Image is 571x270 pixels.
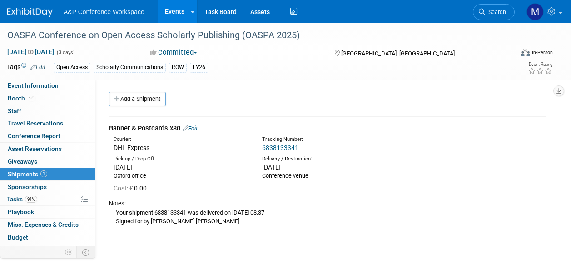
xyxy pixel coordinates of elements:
[8,234,28,241] span: Budget
[8,82,59,89] span: Event Information
[8,145,62,152] span: Asset Reservations
[183,125,198,132] a: Edit
[0,155,95,168] a: Giveaways
[531,49,553,56] div: In-Person
[473,47,553,61] div: Event Format
[262,172,397,180] div: Conference venue
[0,105,95,117] a: Staff
[114,136,248,143] div: Courier:
[526,3,544,20] img: Matt Hambridge
[0,92,95,105] a: Booth
[8,158,37,165] span: Giveaways
[262,155,397,163] div: Delivery / Destination:
[8,170,47,178] span: Shipments
[8,183,47,190] span: Sponsorships
[114,163,248,172] div: [DATE]
[109,92,166,106] a: Add a Shipment
[8,107,21,115] span: Staff
[8,208,34,215] span: Playbook
[40,170,47,177] span: 1
[7,48,55,56] span: [DATE] [DATE]
[29,95,34,100] i: Booth reservation complete
[0,181,95,193] a: Sponsorships
[7,8,53,17] img: ExhibitDay
[8,221,79,228] span: Misc. Expenses & Credits
[25,196,37,203] span: 91%
[109,200,546,208] div: Notes:
[64,8,144,15] span: A&P Conference Workspace
[0,231,95,244] a: Budget
[0,193,95,205] a: Tasks91%
[0,130,95,142] a: Conference Report
[485,9,506,15] span: Search
[114,185,134,192] span: Cost: £
[521,49,530,56] img: Format-Inperson.png
[8,120,63,127] span: Travel Reservations
[262,163,397,172] div: [DATE]
[4,27,506,44] div: OASPA Conference on Open Access Scholarly Publishing (OASPA 2025)
[77,246,95,258] td: Toggle Event Tabs
[0,206,95,218] a: Playbook
[7,195,37,203] span: Tasks
[94,63,166,72] div: Scholarly Communications
[0,117,95,130] a: Travel Reservations
[169,63,187,72] div: ROW
[114,172,248,180] div: Oxford office
[54,63,90,72] div: Open Access
[0,219,95,231] a: Misc. Expenses & Credits
[190,63,208,72] div: FY26
[528,62,552,67] div: Event Rating
[0,168,95,180] a: Shipments1
[8,132,60,140] span: Conference Report
[8,246,69,254] span: ROI, Objectives & ROO
[109,208,546,225] div: Your shipment 6838133341 was delivered on [DATE] 08.37 Signed for by [PERSON_NAME] [PERSON_NAME]
[56,50,75,55] span: (3 days)
[262,144,298,151] a: 6838133341
[262,136,434,143] div: Tracking Number:
[341,50,455,57] span: [GEOGRAPHIC_DATA], [GEOGRAPHIC_DATA]
[473,4,515,20] a: Search
[0,143,95,155] a: Asset Reservations
[61,246,77,258] td: Personalize Event Tab Strip
[0,244,95,256] a: ROI, Objectives & ROO
[8,95,35,102] span: Booth
[109,124,546,133] div: Banner & Postcards x30
[114,143,248,152] div: DHL Express
[114,185,150,192] span: 0.00
[0,80,95,92] a: Event Information
[7,62,45,73] td: Tags
[26,48,35,55] span: to
[30,64,45,70] a: Edit
[114,155,248,163] div: Pick-up / Drop-Off:
[147,48,201,57] button: Committed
